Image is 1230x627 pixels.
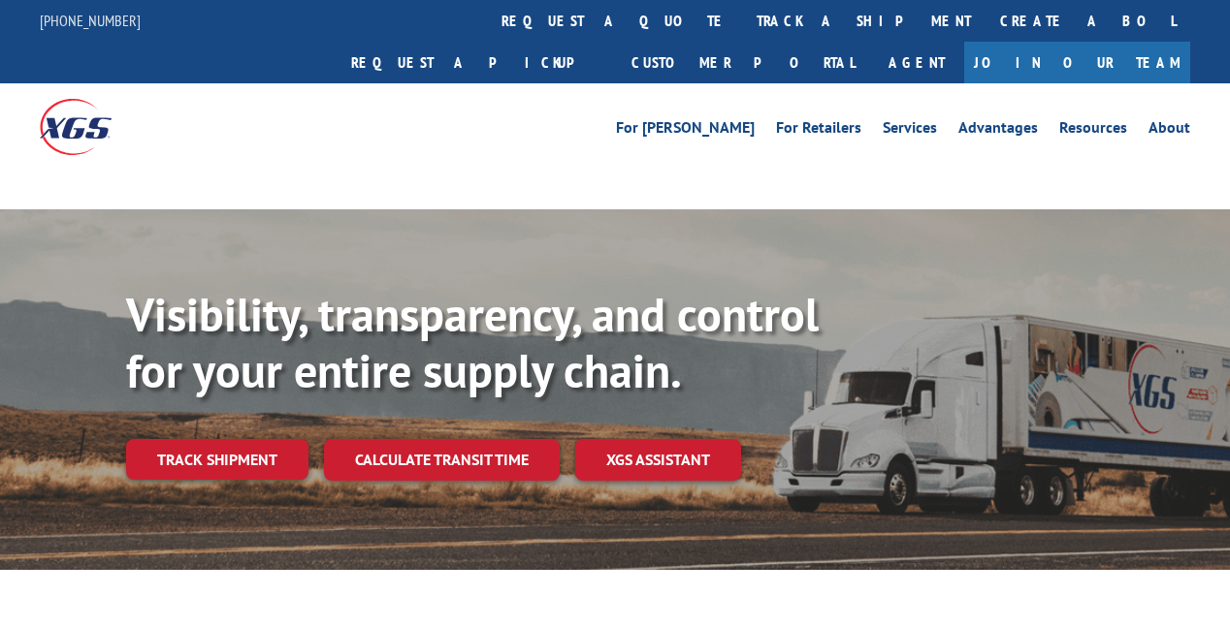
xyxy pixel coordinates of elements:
a: Customer Portal [617,42,869,83]
a: Join Our Team [964,42,1190,83]
a: Advantages [958,120,1038,141]
a: For [PERSON_NAME] [616,120,755,141]
a: For Retailers [776,120,861,141]
a: Request a pickup [337,42,617,83]
a: Agent [869,42,964,83]
a: About [1149,120,1190,141]
a: Track shipment [126,439,308,480]
a: [PHONE_NUMBER] [40,11,141,30]
b: Visibility, transparency, and control for your entire supply chain. [126,284,819,400]
a: Services [883,120,937,141]
a: XGS ASSISTANT [575,439,741,481]
a: Calculate transit time [324,439,560,481]
a: Resources [1059,120,1127,141]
